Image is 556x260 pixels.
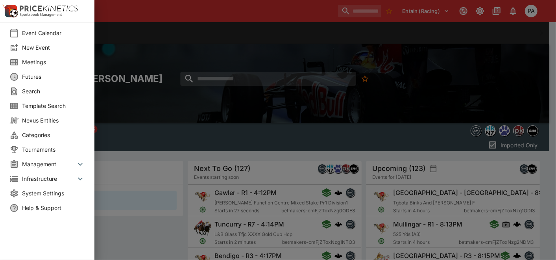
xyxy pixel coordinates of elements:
[22,116,85,124] span: Nexus Entities
[22,29,85,37] span: Event Calendar
[22,58,85,66] span: Meetings
[22,175,76,183] span: Infrastructure
[20,6,78,11] img: PriceKinetics
[20,13,62,17] img: Sportsbook Management
[22,204,85,212] span: Help & Support
[22,72,85,81] span: Futures
[22,43,85,52] span: New Event
[22,87,85,95] span: Search
[22,160,76,168] span: Management
[22,189,85,197] span: System Settings
[22,131,85,139] span: Categories
[22,145,85,154] span: Tournaments
[2,3,18,19] img: PriceKinetics Logo
[22,102,85,110] span: Template Search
